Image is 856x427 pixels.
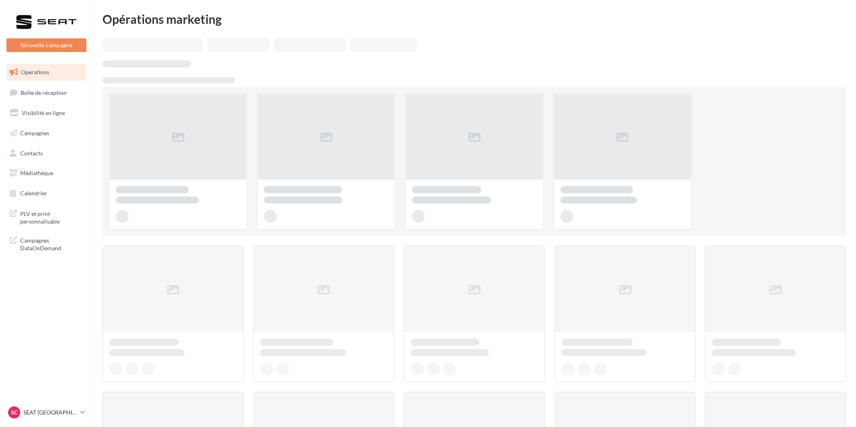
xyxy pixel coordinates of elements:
span: PLV et print personnalisable [20,208,83,226]
a: PLV et print personnalisable [5,205,88,229]
span: Calendrier [20,190,47,197]
a: Campagnes DataOnDemand [5,232,88,255]
span: Campagnes DataOnDemand [20,235,83,252]
a: Médiathèque [5,165,88,182]
a: Calendrier [5,185,88,202]
a: Campagnes [5,125,88,142]
a: SC SEAT [GEOGRAPHIC_DATA] [6,405,86,420]
span: Contacts [20,149,43,156]
div: Opérations marketing [102,13,846,25]
span: Boîte de réception [21,89,67,96]
span: Visibilité en ligne [22,109,65,116]
a: Contacts [5,145,88,162]
span: SC [11,408,18,417]
button: Nouvelle campagne [6,38,86,52]
a: Boîte de réception [5,84,88,101]
span: Campagnes [20,130,49,136]
span: Opérations [21,69,49,75]
p: SEAT [GEOGRAPHIC_DATA] [23,408,77,417]
a: Opérations [5,64,88,81]
a: Visibilité en ligne [5,105,88,121]
span: Médiathèque [20,170,53,176]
